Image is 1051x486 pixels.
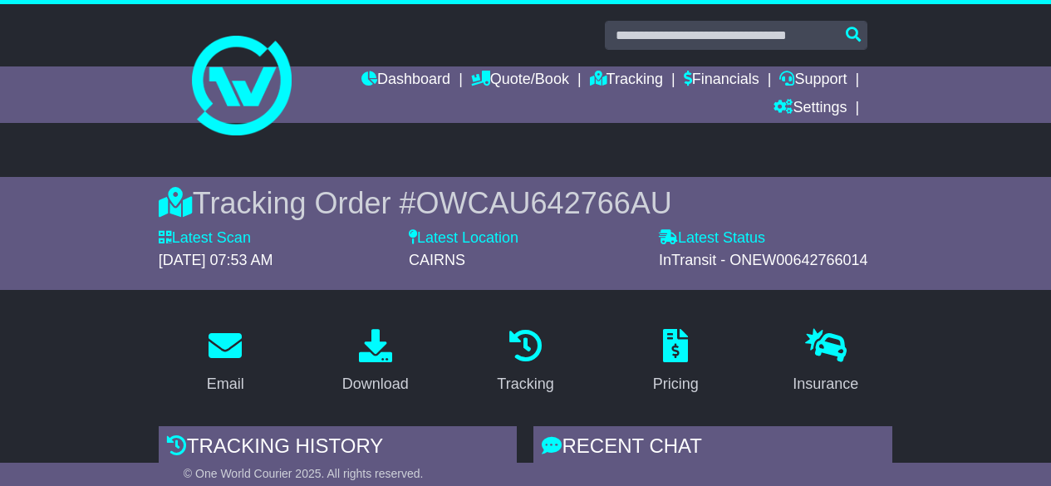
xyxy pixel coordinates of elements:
a: Quote/Book [471,66,569,95]
a: Pricing [642,323,710,401]
span: InTransit - ONEW00642766014 [659,252,867,268]
label: Latest Scan [159,229,251,248]
a: Financials [684,66,759,95]
a: Dashboard [361,66,450,95]
a: Settings [774,95,847,123]
label: Latest Location [409,229,518,248]
label: Latest Status [659,229,765,248]
div: Download [342,373,409,395]
span: © One World Courier 2025. All rights reserved. [184,467,424,480]
div: Insurance [793,373,858,395]
div: Pricing [653,373,699,395]
span: [DATE] 07:53 AM [159,252,273,268]
div: Email [207,373,244,395]
span: OWCAU642766AU [416,186,672,220]
a: Insurance [782,323,869,401]
a: Tracking [590,66,663,95]
div: Tracking Order # [159,185,892,221]
div: Tracking history [159,426,518,471]
div: Tracking [497,373,553,395]
a: Support [779,66,847,95]
span: CAIRNS [409,252,465,268]
a: Download [332,323,420,401]
a: Email [196,323,255,401]
a: Tracking [486,323,564,401]
div: RECENT CHAT [533,426,892,471]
